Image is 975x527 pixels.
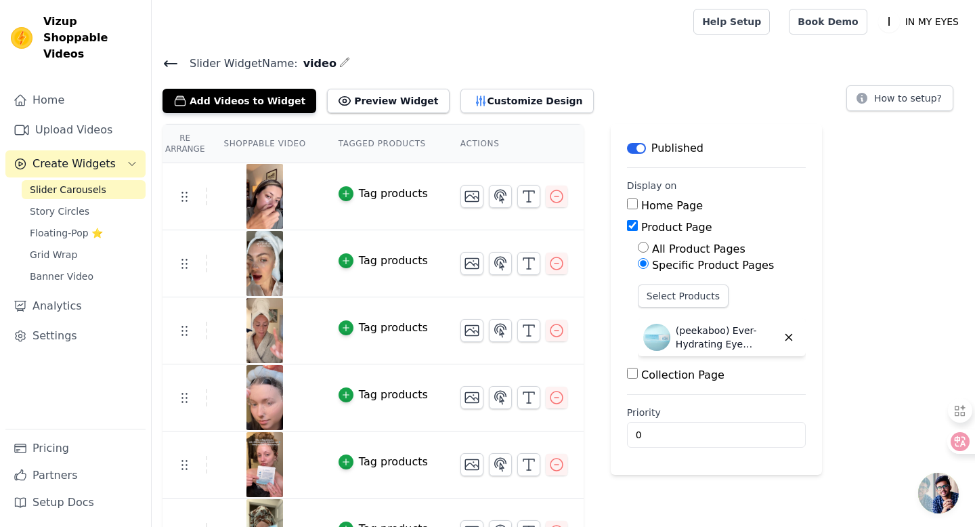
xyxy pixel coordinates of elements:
[641,221,712,234] label: Product Page
[652,243,745,255] label: All Product Pages
[22,245,146,264] a: Grid Wrap
[638,284,729,308] button: Select Products
[641,368,724,381] label: Collection Page
[246,432,284,497] img: tn-2474ae6d858445c5bc4cbbfa035395a8.png
[327,89,449,113] button: Preview Widget
[339,253,428,269] button: Tag products
[900,9,964,34] p: IN MY EYES
[339,186,428,202] button: Tag products
[339,387,428,403] button: Tag products
[339,54,350,72] div: Edit Name
[652,259,774,272] label: Specific Product Pages
[460,252,483,275] button: Change Thumbnail
[43,14,140,62] span: Vizup Shoppable Videos
[162,125,207,163] th: Re Arrange
[627,406,806,419] label: Priority
[30,270,93,283] span: Banner Video
[22,267,146,286] a: Banner Video
[179,56,298,72] span: Slider Widget Name:
[5,117,146,144] a: Upload Videos
[460,453,483,476] button: Change Thumbnail
[676,324,777,351] p: (peekaboo) Ever-Hydrating Eye Patches
[5,150,146,177] button: Create Widgets
[5,435,146,462] a: Pricing
[627,179,677,192] legend: Display on
[918,473,959,513] a: Open chat
[32,156,116,172] span: Create Widgets
[322,125,444,163] th: Tagged Products
[298,56,337,72] span: video
[30,183,106,196] span: Slider Carousels
[339,320,428,336] button: Tag products
[246,164,284,229] img: tn-f7ce1da87ab143fb90f148e1e75a1add.png
[5,462,146,489] a: Partners
[162,89,316,113] button: Add Videos to Widget
[5,293,146,320] a: Analytics
[693,9,770,35] a: Help Setup
[460,319,483,342] button: Change Thumbnail
[30,205,89,218] span: Story Circles
[207,125,322,163] th: Shoppable Video
[339,454,428,470] button: Tag products
[5,322,146,350] a: Settings
[777,326,800,349] button: Delete widget
[460,89,594,113] button: Customize Design
[846,95,953,108] a: How to setup?
[246,298,284,363] img: tn-7f739c9049c44c25919b823e050b4aa0.png
[641,199,703,212] label: Home Page
[878,9,964,34] button: I IN MY EYES
[5,489,146,516] a: Setup Docs
[789,9,867,35] a: Book Demo
[460,386,483,409] button: Change Thumbnail
[643,324,670,351] img: (peekaboo) Ever-Hydrating Eye Patches
[359,320,428,336] div: Tag products
[11,27,32,49] img: Vizup
[22,224,146,243] a: Floating-Pop ⭐
[444,125,584,163] th: Actions
[30,226,103,240] span: Floating-Pop ⭐
[22,180,146,199] a: Slider Carousels
[359,253,428,269] div: Tag products
[22,202,146,221] a: Story Circles
[846,85,953,111] button: How to setup?
[359,387,428,403] div: Tag products
[30,248,77,261] span: Grid Wrap
[359,454,428,470] div: Tag products
[246,365,284,430] img: tn-29a4119ee1c147359674c2efc1f9258b.png
[651,140,703,156] p: Published
[887,15,890,28] text: I
[246,231,284,296] img: tn-c38860be20124f86ad1229443f80efd1.png
[5,87,146,114] a: Home
[359,186,428,202] div: Tag products
[460,185,483,208] button: Change Thumbnail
